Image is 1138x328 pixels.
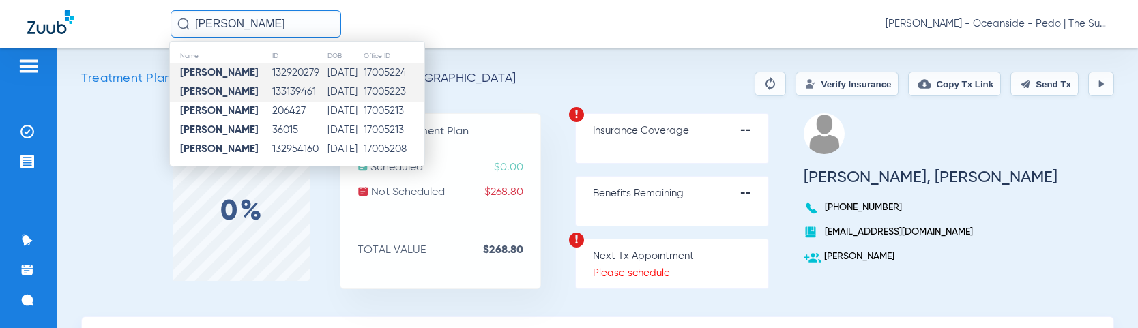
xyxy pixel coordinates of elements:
img: hamburger-icon [18,58,40,74]
td: 17005213 [363,121,424,140]
strong: -- [740,187,768,200]
th: Office ID [363,48,424,63]
p: Active Treatment Plan [358,125,540,138]
p: Benefits Remaining [593,187,768,200]
td: [DATE] [327,140,362,159]
td: 132920279 [272,63,327,83]
td: [DATE] [327,121,362,140]
td: 132954160 [272,140,327,159]
th: ID [272,48,327,63]
p: Not Scheduled [358,185,540,199]
img: Verify Insurance [805,78,816,89]
strong: [PERSON_NAME] [180,125,259,135]
td: [DATE] [327,63,362,83]
button: Copy Tx Link [908,72,1001,96]
td: 17005223 [363,83,424,102]
p: Insurance Coverage [593,124,768,138]
img: voice-call-b.svg [804,200,821,215]
strong: [PERSON_NAME] [180,144,259,154]
img: add-user.svg [804,250,821,267]
img: warning.svg [568,232,585,248]
strong: [PERSON_NAME] [180,106,259,116]
td: [DATE] [327,83,362,102]
h3: Tx Scheduled [138,117,340,131]
td: 17005208 [363,140,424,159]
img: play.svg [1096,78,1107,89]
label: 0% [220,205,263,219]
img: link-copy.png [918,77,931,91]
strong: $268.80 [483,243,540,257]
img: Zuub Logo [27,10,74,34]
th: Name [170,48,272,63]
strong: [PERSON_NAME] [180,68,259,78]
img: Search Icon [177,18,190,30]
img: warning.svg [568,106,585,123]
td: 36015 [272,121,327,140]
strong: -- [740,124,768,138]
span: Treatment Plans [81,72,177,85]
button: Send Tx [1010,72,1079,96]
p: [PERSON_NAME] [804,250,1057,263]
img: book.svg [804,225,817,239]
img: profile.png [804,113,845,154]
td: [DATE] [327,102,362,121]
p: [PHONE_NUMBER] [804,200,1057,214]
h3: [PERSON_NAME], [PERSON_NAME] [804,170,1057,184]
img: Reparse [762,76,778,92]
img: not-scheduled.svg [358,185,369,197]
span: $0.00 [494,161,540,175]
p: Please schedule [593,267,768,280]
th: DOB [327,48,362,63]
span: [PERSON_NAME] - Oceanside - Pedo | The Super Dentists [886,17,1111,31]
p: [EMAIL_ADDRESS][DOMAIN_NAME] [804,225,1057,239]
td: 133139461 [272,83,327,102]
td: 206427 [272,102,327,121]
td: 17005213 [363,102,424,121]
td: 17005224 [363,63,424,83]
img: scheduled.svg [358,161,368,172]
strong: [PERSON_NAME] [180,87,259,97]
input: Search for patients [171,10,341,38]
p: Next Tx Appointment [593,250,768,263]
button: Verify Insurance [796,72,899,96]
span: DOB: [DEMOGRAPHIC_DATA] [353,72,516,85]
iframe: Chat Widget [1070,263,1138,328]
img: send.svg [1020,78,1031,89]
p: Scheduled [358,161,540,175]
p: TOTAL VALUE [358,243,540,257]
span: $268.80 [484,185,540,199]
